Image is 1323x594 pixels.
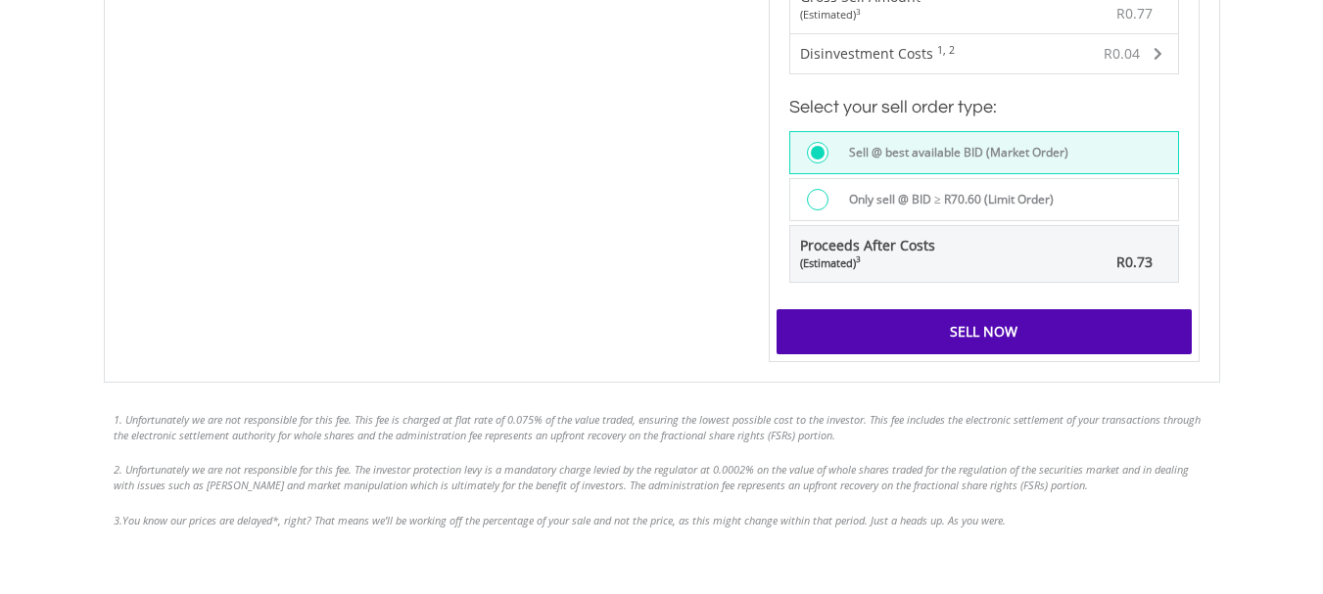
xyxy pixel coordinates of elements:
[789,94,1179,121] h3: Select your sell order type:
[1116,4,1153,23] span: R0.77
[800,44,933,63] span: Disinvestment Costs
[1116,252,1153,271] span: R0.73
[777,309,1192,354] div: Sell Now
[800,255,935,271] div: (Estimated)
[122,513,1006,527] span: You know our prices are delayed*, right? That means we’ll be working off the percentage of your s...
[1104,44,1140,63] span: R0.04
[800,236,935,271] span: Proceeds After Costs
[937,43,955,57] sup: 1, 2
[114,412,1210,442] li: 1. Unfortunately we are not responsible for this fee. This fee is charged at flat rate of 0.075% ...
[114,462,1210,492] li: 2. Unfortunately we are not responsible for this fee. The investor protection levy is a mandatory...
[856,6,861,17] sup: 3
[837,142,1068,163] label: Sell @ best available BID (Market Order)
[800,7,921,23] div: (Estimated)
[856,253,861,264] sup: 3
[837,189,1054,210] label: Only sell @ BID ≥ R70.60 (Limit Order)
[114,513,1210,528] li: 3.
